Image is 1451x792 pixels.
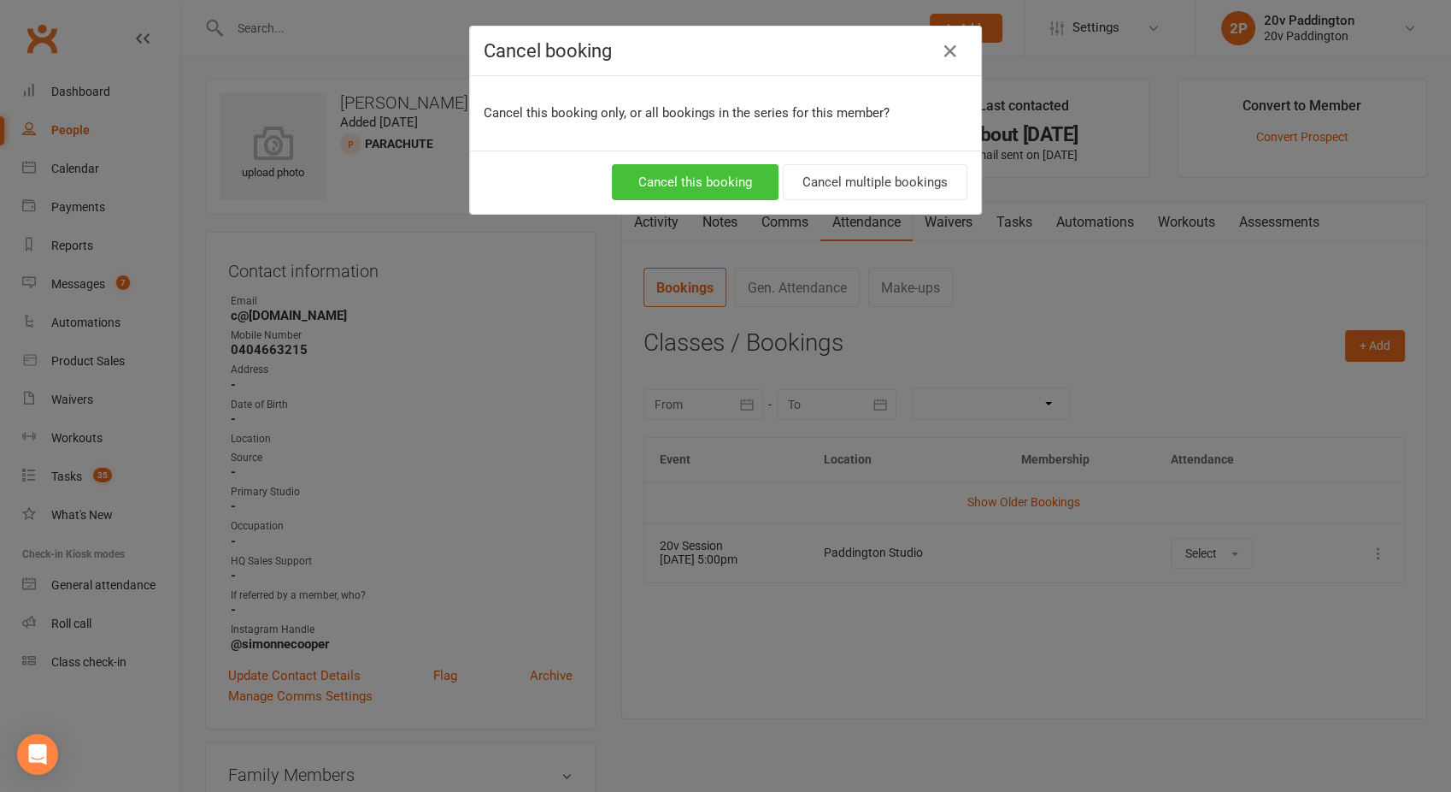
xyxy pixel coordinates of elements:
[783,164,967,200] button: Cancel multiple bookings
[484,103,967,123] p: Cancel this booking only, or all bookings in the series for this member?
[484,40,967,62] h4: Cancel booking
[17,734,58,775] div: Open Intercom Messenger
[937,38,964,65] button: Close
[612,164,778,200] button: Cancel this booking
